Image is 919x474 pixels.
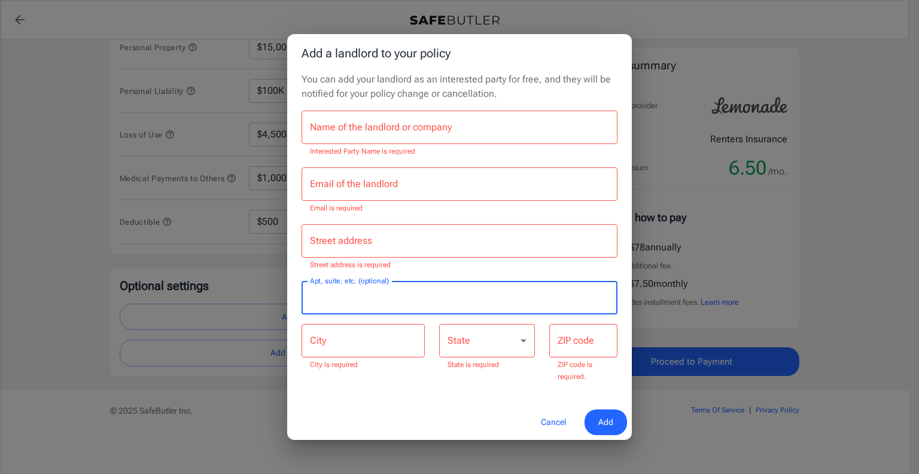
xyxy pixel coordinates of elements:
[310,203,609,215] p: Email is required
[310,259,609,271] p: Street address is required
[287,34,632,72] h2: Add a landlord to your policy
[310,146,609,158] p: Interested Party Name is required
[448,359,527,371] p: State is required
[302,72,617,101] p: You can add your landlord as an interested party for free, and they will be notified for your pol...
[310,359,416,371] p: City is required
[310,276,389,286] label: Apt, suite, etc. (optional)
[558,359,609,383] p: ZIP code is required.
[585,409,627,435] button: Add
[527,409,580,435] button: Cancel
[598,415,613,430] span: Add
